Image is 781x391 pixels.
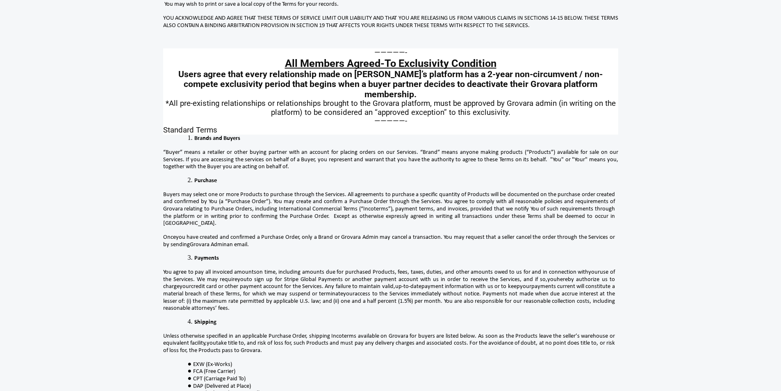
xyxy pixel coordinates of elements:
span: CPT (Carriage Paid To) [193,376,246,382]
span: Once [163,234,176,240]
span: take title to, and risk of loss for, such Products and must pay any delivery charges and associat... [163,340,615,354]
span: your [180,284,191,290]
span: You agree to pay all invoiced amounts [163,269,257,275]
span: use of the Services. We may require [163,269,615,283]
span: “Buyer” means a retailer or other buying partner with an account for placing orders on our Servic... [163,149,618,170]
span: payment information with us or to keep [421,284,520,290]
span: —————- [374,48,407,57]
span: Brands and Buyers [194,135,240,142]
span: , including amounts due for purchased Products, fees, taxes, duties, and other amounts owed to us... [276,269,588,275]
span: access to the Services immediately without notice. Payments not made when due accrue interest at ... [163,291,615,311]
span: Unless otherwise specified in an applicable Purchase Order, shipping Incoterms available on Grova... [163,333,615,347]
span: Buyers may select one or more Products to purchase through the Services. All agreements to purcha... [163,192,615,227]
span: to sign up for Stripe Global Payments or another payment account with us in order to receive the ... [247,277,547,283]
span: EXW (Ex-Works) [193,361,232,368]
span: All Members Agreed-To Exclusivity Condition [285,57,496,69]
span: your [520,284,531,290]
span: your [588,269,600,275]
span: you [547,277,557,283]
span: Standard Terms [163,126,217,135]
span: credit card or other payment account for the Services. Any failure to maintain valid, [191,284,395,290]
span: y [176,234,179,240]
span: on time [256,269,276,275]
span: *All pre-existing relationships or relationships brought to the Grovara platform, must be approve... [166,99,616,117]
span: Grovara Admin [190,242,227,248]
span: Purchase [194,178,217,184]
span: —————- [374,117,407,126]
span: YOU ACKNOWLEDGE AND AGREE THAT THESE TERMS OF SERVICE LIMIT OUR LIABILITY AND THAT YOU ARE RELEAS... [163,15,618,29]
span: Shipping [194,319,216,325]
span: up-to-date [395,284,421,290]
span: your [343,291,355,297]
span: Users agree that every relationship made on [PERSON_NAME]’s platform has a 2-year non-circumvent ... [178,69,603,99]
span: Payments [194,255,219,261]
span: DAP (Delivered at Place) [193,383,251,389]
span: an email. [227,242,249,248]
span: ou have created and confirmed a Purchase Order, only a Brand or Grovara Admin may cancel a transa... [163,234,615,248]
span: you [237,277,247,283]
span: FCA (Free Carrier) [193,368,235,375]
span: you [207,340,216,346]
